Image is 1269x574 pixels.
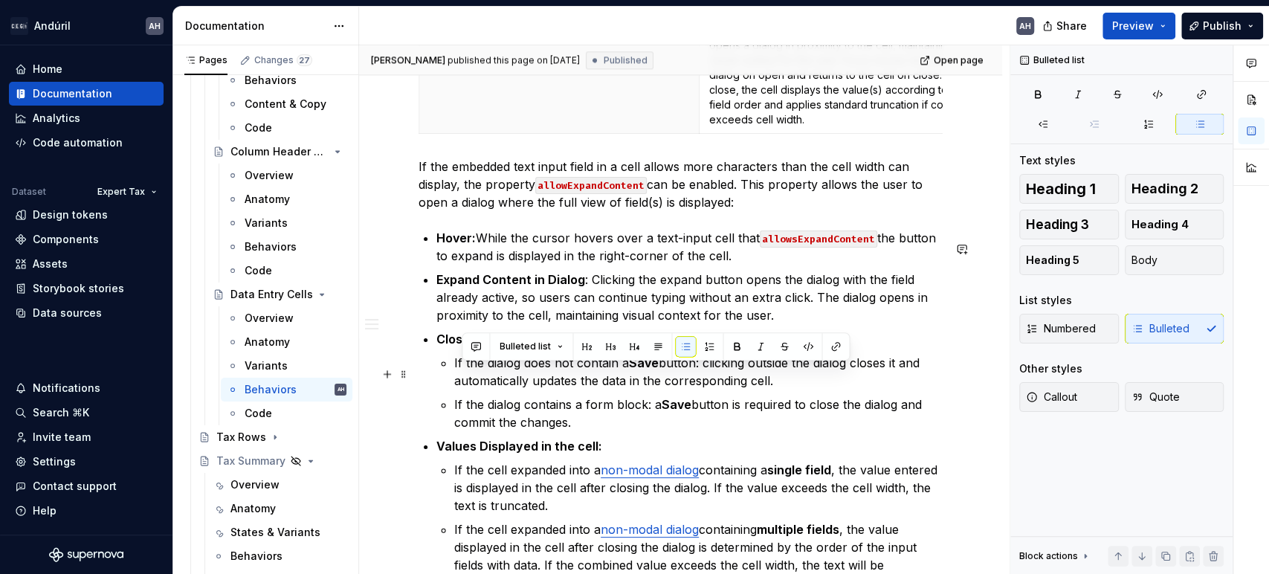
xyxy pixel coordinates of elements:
[49,547,123,562] svg: Supernova Logo
[915,50,990,71] a: Open page
[193,449,352,473] a: Tax Summary
[33,111,80,126] div: Analytics
[1131,217,1189,232] span: Heading 4
[33,405,89,420] div: Search ⌘K
[221,116,352,140] a: Code
[9,425,164,449] a: Invite team
[436,439,602,454] strong: Values Displayed in the cell:
[33,86,112,101] div: Documentation
[33,479,117,494] div: Contact support
[207,473,352,497] a: Overview
[245,406,272,421] div: Code
[221,68,352,92] a: Behaviors
[9,57,164,81] a: Home
[1035,13,1097,39] button: Share
[193,425,352,449] a: Tax Rows
[207,520,352,544] a: States & Variants
[9,106,164,130] a: Analytics
[254,54,312,66] div: Changes
[760,230,877,248] code: allowsExpandContent
[230,287,313,302] div: Data Entry Cells
[767,462,831,477] strong: single field
[33,135,123,150] div: Code automation
[33,454,76,469] div: Settings
[221,164,352,187] a: Overview
[371,54,445,66] span: [PERSON_NAME]
[33,503,56,518] div: Help
[245,358,288,373] div: Variants
[9,82,164,106] a: Documentation
[1019,314,1119,344] button: Numbered
[245,382,297,397] div: Behaviors
[436,229,943,265] p: While the cursor hovers over a text-input cell that the button to expand is displayed in the righ...
[207,544,352,568] a: Behaviors
[221,92,352,116] a: Content & Copy
[12,186,46,198] div: Dataset
[662,397,691,412] strong: Save
[448,54,580,66] div: published this page on [DATE]
[9,131,164,155] a: Code automation
[33,207,108,222] div: Design tokens
[9,277,164,300] a: Storybook stories
[221,354,352,378] a: Variants
[1026,390,1077,404] span: Callout
[245,311,294,326] div: Overview
[33,430,91,445] div: Invite team
[230,144,329,159] div: Column Header Cells
[1131,181,1198,196] span: Heading 2
[454,354,943,390] p: If the dialog does not contain a button: clicking outside the dialog closes it and automatically ...
[1125,174,1224,204] button: Heading 2
[601,522,699,537] a: non-modal dialog
[1026,181,1096,196] span: Heading 1
[436,332,510,346] strong: Close Dialog
[1131,390,1180,404] span: Quote
[230,477,280,492] div: Overview
[245,216,288,230] div: Variants
[34,19,71,33] div: Andúril
[184,54,227,66] div: Pages
[1026,217,1089,232] span: Heading 3
[221,306,352,330] a: Overview
[9,252,164,276] a: Assets
[1112,19,1154,33] span: Preview
[230,501,276,516] div: Anatomy
[3,10,169,42] button: AndúrilAH
[221,187,352,211] a: Anatomy
[245,73,297,88] div: Behaviors
[1019,361,1082,376] div: Other styles
[1019,20,1031,32] div: AH
[535,177,647,194] code: allowExpandContent
[436,271,943,324] p: : Clicking the expand button opens the dialog with the field already active, so users can continu...
[1026,253,1079,268] span: Heading 5
[245,168,294,183] div: Overview
[245,263,272,278] div: Code
[629,355,659,370] strong: Save
[207,497,352,520] a: Anatomy
[297,54,312,66] span: 27
[436,230,476,245] strong: Hover:
[1019,210,1119,239] button: Heading 3
[221,402,352,425] a: Code
[221,259,352,283] a: Code
[9,228,164,251] a: Components
[1026,321,1096,336] span: Numbered
[10,17,28,35] img: 572984b3-56a8-419d-98bc-7b186c70b928.png
[216,430,266,445] div: Tax Rows
[1102,13,1175,39] button: Preview
[33,381,100,396] div: Notifications
[216,454,285,468] div: Tax Summary
[245,239,297,254] div: Behaviors
[230,549,282,564] div: Behaviors
[601,462,699,477] a: non-modal dialog
[185,19,326,33] div: Documentation
[1019,245,1119,275] button: Heading 5
[221,330,352,354] a: Anatomy
[230,525,320,540] div: States & Variants
[33,257,68,271] div: Assets
[1125,210,1224,239] button: Heading 4
[221,211,352,235] a: Variants
[9,401,164,425] button: Search ⌘K
[1019,153,1076,168] div: Text styles
[91,181,164,202] button: Expert Tax
[934,54,984,66] span: Open page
